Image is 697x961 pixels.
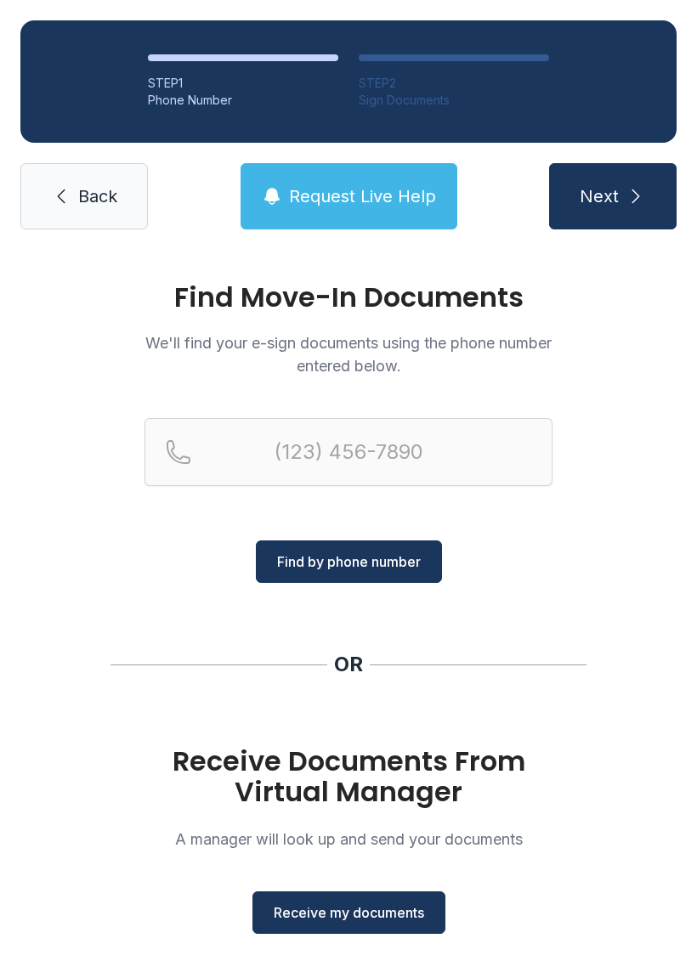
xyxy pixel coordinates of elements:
span: Back [78,184,117,208]
span: Next [580,184,619,208]
p: A manager will look up and send your documents [144,828,552,851]
div: Phone Number [148,92,338,109]
div: OR [334,651,363,678]
div: STEP 1 [148,75,338,92]
h1: Receive Documents From Virtual Manager [144,746,552,807]
p: We'll find your e-sign documents using the phone number entered below. [144,331,552,377]
span: Request Live Help [289,184,436,208]
span: Find by phone number [277,551,421,572]
h1: Find Move-In Documents [144,284,552,311]
input: Reservation phone number [144,418,552,486]
div: Sign Documents [359,92,549,109]
span: Receive my documents [274,902,424,923]
div: STEP 2 [359,75,549,92]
